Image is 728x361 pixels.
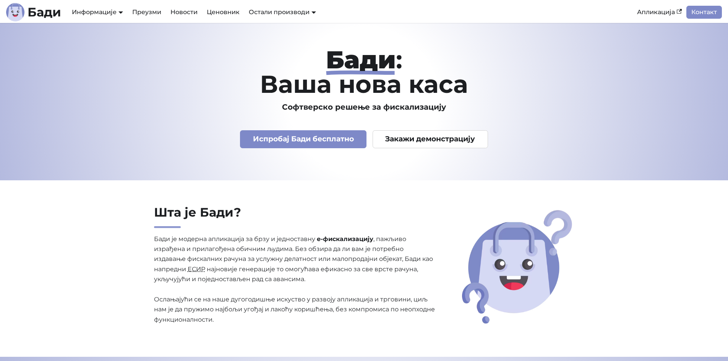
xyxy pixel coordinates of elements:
[118,47,610,96] h1: : Ваша нова каса
[6,3,24,21] img: Лого
[6,3,61,21] a: ЛогоБади
[154,234,436,325] p: Бади је модерна апликација за брзу и једноставну , пажљиво израђена и прилагођена обичним људима....
[128,6,166,19] a: Преузми
[28,6,61,18] b: Бади
[317,235,373,243] strong: е-фискализацију
[240,130,366,148] a: Испробај Бади бесплатно
[373,130,488,148] a: Закажи демонстрацију
[188,265,205,273] abbr: Електронски систем за издавање рачуна
[166,6,202,19] a: Новости
[459,207,575,326] img: Шта је Бади?
[72,8,123,16] a: Информације
[326,45,396,74] strong: Бади
[118,102,610,112] h3: Софтверско решење за фискализацију
[202,6,244,19] a: Ценовник
[686,6,722,19] a: Контакт
[249,8,316,16] a: Остали производи
[632,6,686,19] a: Апликација
[154,205,436,228] h2: Шта је Бади?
